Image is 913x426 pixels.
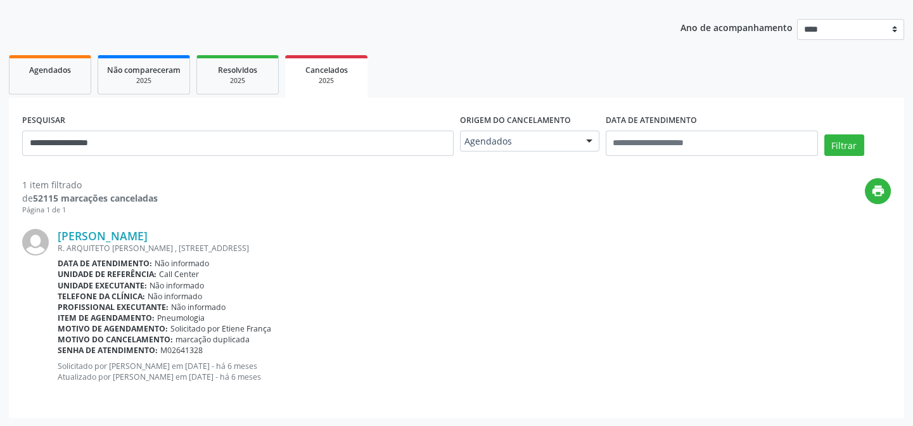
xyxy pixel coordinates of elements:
[22,191,158,205] div: de
[58,229,148,243] a: [PERSON_NAME]
[58,361,891,382] p: Solicitado por [PERSON_NAME] em [DATE] - há 6 meses Atualizado por [PERSON_NAME] em [DATE] - há 6...
[160,345,203,356] span: M02641328
[58,313,155,323] b: Item de agendamento:
[155,258,209,269] span: Não informado
[871,184,885,198] i: print
[824,134,864,156] button: Filtrar
[206,76,269,86] div: 2025
[460,111,571,131] label: Origem do cancelamento
[58,269,156,280] b: Unidade de referência:
[22,178,158,191] div: 1 item filtrado
[58,302,169,313] b: Profissional executante:
[22,111,65,131] label: PESQUISAR
[294,76,359,86] div: 2025
[58,280,147,291] b: Unidade executante:
[305,65,348,75] span: Cancelados
[58,334,173,345] b: Motivo do cancelamento:
[159,269,199,280] span: Call Center
[58,258,152,269] b: Data de atendimento:
[29,65,71,75] span: Agendados
[58,345,158,356] b: Senha de atendimento:
[33,192,158,204] strong: 52115 marcações canceladas
[150,280,204,291] span: Não informado
[58,323,168,334] b: Motivo de agendamento:
[606,111,697,131] label: DATA DE ATENDIMENTO
[107,65,181,75] span: Não compareceram
[680,19,793,35] p: Ano de acompanhamento
[171,302,226,313] span: Não informado
[58,243,891,254] div: R. ARQUITETO [PERSON_NAME] , [STREET_ADDRESS]
[464,135,573,148] span: Agendados
[218,65,257,75] span: Resolvidos
[865,178,891,204] button: print
[170,323,271,334] span: Solicitado por Etiene França
[58,291,145,302] b: Telefone da clínica:
[22,229,49,255] img: img
[148,291,202,302] span: Não informado
[176,334,250,345] span: marcação duplicada
[107,76,181,86] div: 2025
[157,313,205,323] span: Pneumologia
[22,205,158,216] div: Página 1 de 1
